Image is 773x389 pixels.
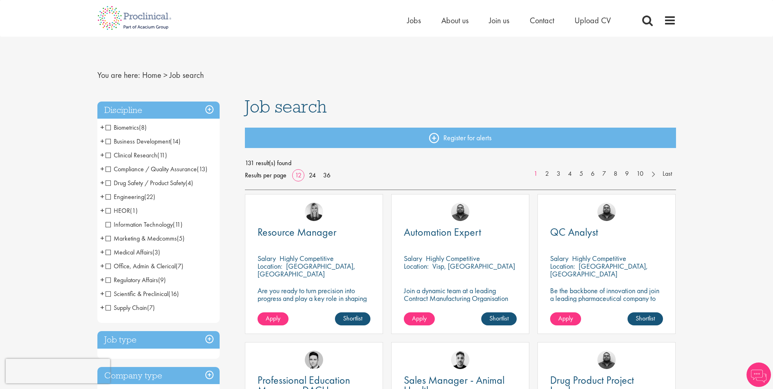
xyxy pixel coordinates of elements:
p: Are you ready to turn precision into progress and play a key role in shaping the future of pharma... [258,287,370,310]
a: Register for alerts [245,128,676,148]
span: Office, Admin & Clerical [106,262,176,270]
span: Marketing & Medcomms [106,234,177,243]
span: HEOR [106,206,138,215]
span: Job search [170,70,204,80]
a: Join us [489,15,509,26]
span: (9) [158,276,166,284]
span: + [100,274,104,286]
a: 36 [320,171,333,179]
a: 3 [553,169,564,179]
a: breadcrumb link [142,70,161,80]
span: Marketing & Medcomms [106,234,185,243]
span: (14) [170,137,181,146]
span: Scientific & Preclinical [106,290,179,298]
span: Salary [404,254,422,263]
a: Last [658,169,676,179]
p: Highly Competitive [280,254,334,263]
span: (22) [144,192,155,201]
span: Scientific & Preclinical [106,290,168,298]
a: 12 [292,171,304,179]
h3: Job type [97,331,220,349]
a: Apply [550,312,581,325]
span: + [100,190,104,203]
a: 9 [621,169,633,179]
span: (7) [176,262,183,270]
span: (11) [157,151,167,159]
span: Supply Chain [106,303,147,312]
span: Clinical Research [106,151,157,159]
span: Engineering [106,192,155,201]
span: Regulatory Affairs [106,276,166,284]
a: 24 [306,171,319,179]
img: Ashley Bennett [597,351,616,369]
span: Resource Manager [258,225,337,239]
span: + [100,301,104,314]
a: 8 [610,169,621,179]
a: Shortlist [481,312,517,325]
span: Location: [404,261,429,271]
span: + [100,287,104,300]
p: Join a dynamic team at a leading Contract Manufacturing Organisation (CMO) and contribute to grou... [404,287,517,325]
span: (7) [147,303,155,312]
p: Highly Competitive [572,254,626,263]
a: QC Analyst [550,227,663,237]
a: Jobs [407,15,421,26]
a: Automation Expert [404,227,517,237]
span: Drug Safety / Product Safety [106,179,193,187]
a: Resource Manager [258,227,370,237]
span: Salary [550,254,568,263]
span: Biometrics [106,123,139,132]
span: + [100,149,104,161]
span: Regulatory Affairs [106,276,158,284]
a: 2 [541,169,553,179]
a: 6 [587,169,599,179]
span: (13) [197,165,207,173]
a: Apply [258,312,288,325]
span: Office, Admin & Clerical [106,262,183,270]
a: About us [441,15,469,26]
h3: Company type [97,367,220,385]
span: QC Analyst [550,225,598,239]
span: Compliance / Quality Assurance [106,165,197,173]
span: Apply [412,314,427,323]
span: + [100,163,104,175]
img: Dean Fisher [451,351,469,369]
a: 7 [598,169,610,179]
p: [GEOGRAPHIC_DATA], [GEOGRAPHIC_DATA] [550,261,648,278]
span: + [100,121,104,133]
a: Contact [530,15,554,26]
h3: Discipline [97,102,220,119]
span: + [100,135,104,147]
span: Supply Chain [106,303,155,312]
a: Ashley Bennett [451,203,469,221]
span: Apply [266,314,280,323]
span: + [100,260,104,272]
span: Compliance / Quality Assurance [106,165,207,173]
img: Chatbot [747,362,771,387]
span: > [163,70,167,80]
a: 5 [575,169,587,179]
p: Be the backbone of innovation and join a leading pharmaceutical company to help keep life-changin... [550,287,663,318]
span: Location: [258,261,282,271]
a: Shortlist [628,312,663,325]
a: 4 [564,169,576,179]
span: You are here: [97,70,140,80]
span: (4) [185,179,193,187]
a: Shortlist [335,312,370,325]
iframe: reCAPTCHA [6,359,110,383]
img: Janelle Jones [305,203,323,221]
span: Job search [245,95,327,117]
span: Biometrics [106,123,147,132]
span: Results per page [245,169,286,181]
span: Medical Affairs [106,248,160,256]
span: Drug Safety / Product Safety [106,179,185,187]
img: Connor Lynes [305,351,323,369]
span: (1) [130,206,138,215]
p: Visp, [GEOGRAPHIC_DATA] [432,261,515,271]
span: Business Development [106,137,170,146]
